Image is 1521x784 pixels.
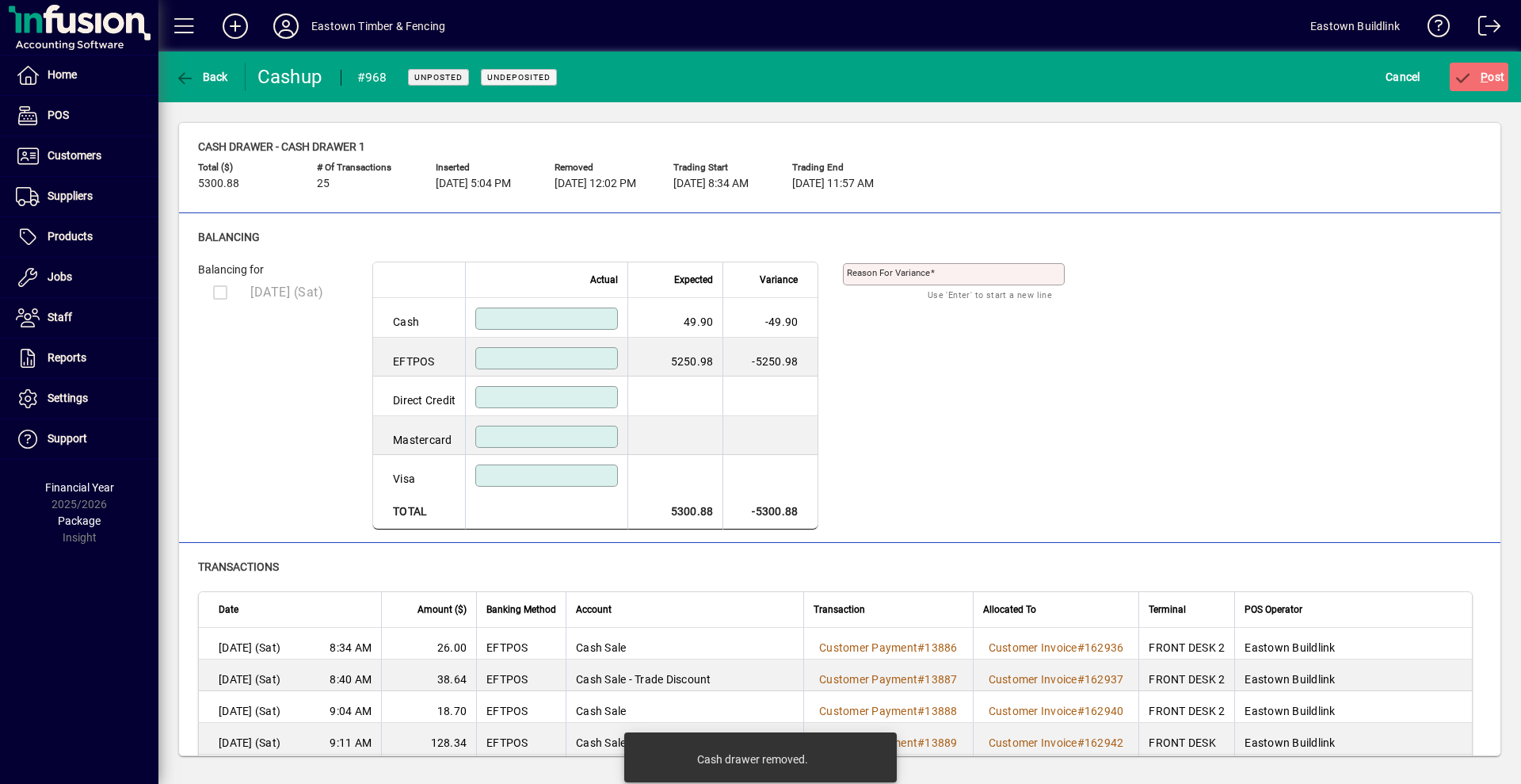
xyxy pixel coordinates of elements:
[330,703,372,719] span: 9:04 AM
[1085,673,1124,686] span: 162937
[48,68,77,81] span: Home
[819,705,917,717] span: Customer Payment
[674,271,713,289] span: Expected
[924,641,957,654] span: 13886
[722,338,818,377] td: -5250.98
[417,601,467,618] span: Amount ($)
[1234,660,1472,691] td: Eastown Buildlink
[1138,691,1234,723] td: FRONT DESK 2
[8,96,158,136] a: POS
[476,691,566,723] td: EFTPOS
[722,298,818,338] td: -49.90
[48,311,72,323] span: Staff
[814,671,963,688] a: Customer Payment#13887
[814,601,865,618] span: Transaction
[48,432,87,445] span: Support
[1234,723,1472,755] td: Eastown Buildlink
[722,494,818,530] td: -5300.88
[989,705,1077,717] span: Customer Invoice
[792,163,887,173] span: Trading end
[486,601,556,618] span: Banking Method
[250,285,323,300] span: [DATE] (Sat)
[566,660,803,691] td: Cash Sale - Trade Discount
[48,149,101,162] span: Customers
[219,601,238,618] span: Date
[627,338,722,377] td: 5250.98
[198,262,356,278] div: Balancing for
[45,481,114,494] span: Financial Year
[381,628,476,660] td: 26.00
[760,271,798,289] span: Variance
[8,177,158,216] a: Suppliers
[1085,705,1124,717] span: 162940
[819,641,917,654] span: Customer Payment
[8,379,158,419] a: Settings
[373,377,465,416] td: Direct Credit
[627,298,722,338] td: 49.90
[1466,3,1501,55] a: Logout
[58,514,101,527] span: Package
[1454,71,1505,83] span: ost
[576,601,612,618] span: Account
[476,660,566,691] td: EFTPOS
[198,178,239,190] span: 5300.88
[8,338,158,378] a: Reports
[8,298,158,338] a: Staff
[8,55,158,95] a: Home
[175,71,228,83] span: Back
[1138,628,1234,660] td: FRONT DESK 2
[381,691,476,723] td: 18.70
[1077,641,1085,654] span: #
[158,63,246,91] app-page-header-button: Back
[219,671,280,687] span: [DATE] (Sat)
[1085,736,1124,749] span: 162942
[989,641,1077,654] span: Customer Invoice
[357,65,387,90] div: #968
[590,271,618,289] span: Actual
[917,673,924,686] span: #
[198,560,279,573] span: Transactions
[381,723,476,755] td: 128.34
[381,660,476,691] td: 38.64
[1234,628,1472,660] td: Eastown Buildlink
[317,178,330,190] span: 25
[1138,660,1234,691] td: FRONT DESK 2
[983,702,1130,720] a: Customer Invoice#162940
[48,351,86,364] span: Reports
[48,230,93,243] span: Products
[1382,63,1424,91] button: Cancel
[555,178,636,190] span: [DATE] 12:02 PM
[814,639,963,656] a: Customer Payment#13886
[1234,691,1472,723] td: Eastown Buildlink
[814,702,963,720] a: Customer Payment#13888
[983,671,1130,688] a: Customer Invoice#162937
[924,673,957,686] span: 13887
[373,416,465,456] td: Mastercard
[48,109,69,121] span: POS
[555,163,650,173] span: Removed
[257,64,325,90] div: Cashup
[198,231,260,243] span: Balancing
[8,136,158,176] a: Customers
[1416,3,1450,55] a: Knowledge Base
[819,673,917,686] span: Customer Payment
[1085,641,1124,654] span: 162936
[487,72,551,82] span: Undeposited
[373,338,465,377] td: EFTPOS
[261,12,311,40] button: Profile
[1077,673,1085,686] span: #
[219,703,280,719] span: [DATE] (Sat)
[924,705,957,717] span: 13888
[673,163,768,173] span: Trading start
[917,736,924,749] span: #
[983,734,1130,751] a: Customer Invoice#162942
[171,63,232,91] button: Back
[1138,723,1234,755] td: FRONT DESK
[330,671,372,687] span: 8:40 AM
[566,691,803,723] td: Cash Sale
[317,163,412,173] span: # of Transactions
[198,163,293,173] span: Total ($)
[476,723,566,755] td: EFTPOS
[983,601,1036,618] span: Allocated To
[414,72,463,82] span: Unposted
